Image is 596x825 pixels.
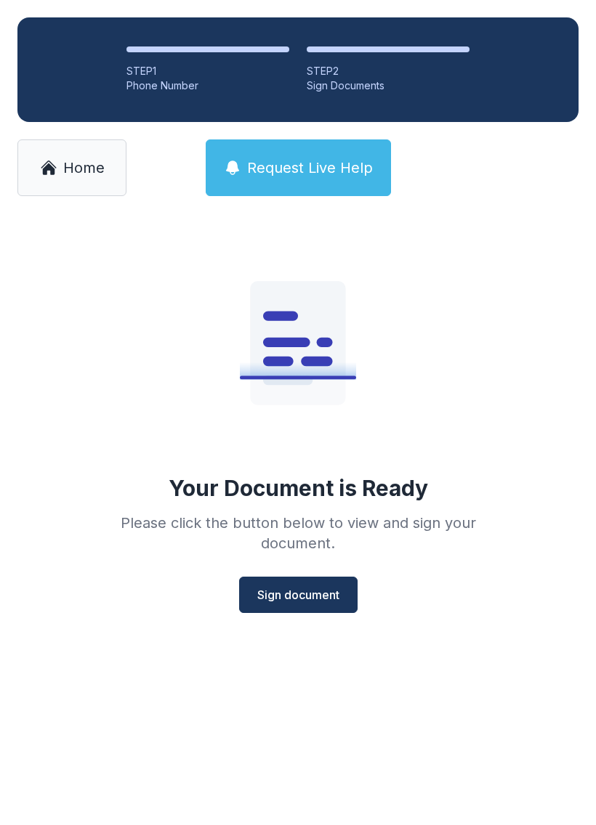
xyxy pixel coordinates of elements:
div: Your Document is Ready [169,475,428,501]
div: Please click the button below to view and sign your document. [89,513,507,553]
div: STEP 2 [307,64,470,78]
div: STEP 1 [126,64,289,78]
span: Home [63,158,105,178]
span: Request Live Help [247,158,373,178]
div: Phone Number [126,78,289,93]
span: Sign document [257,586,339,603]
div: Sign Documents [307,78,470,93]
